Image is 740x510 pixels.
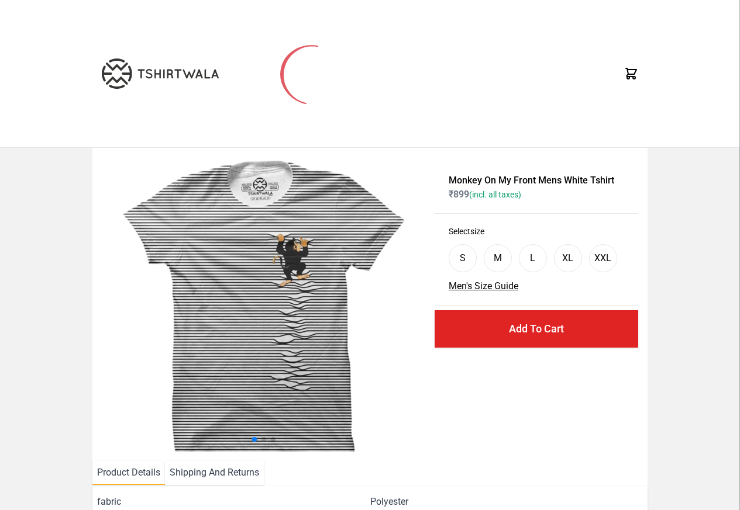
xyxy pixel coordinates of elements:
div: L [530,251,535,265]
span: (incl. all taxes) [469,190,521,199]
img: TW-LOGO-400-104.png [102,58,219,89]
span: Polyester [370,495,408,509]
div: S [460,251,466,265]
div: XXL [594,251,611,265]
div: M [494,251,502,265]
span: fabric [97,495,370,509]
h1: Monkey On My Front Mens White Tshirt [449,174,624,188]
li: Shipping And Returns [165,461,264,485]
button: Men's Size Guide [449,279,518,293]
h3: Select size [449,225,624,237]
span: ₹ 899 [449,189,521,200]
button: Add To Cart [435,310,638,348]
img: monkey-climbing.jpg [102,157,425,452]
li: Product Details [92,461,165,485]
div: XL [562,251,573,265]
